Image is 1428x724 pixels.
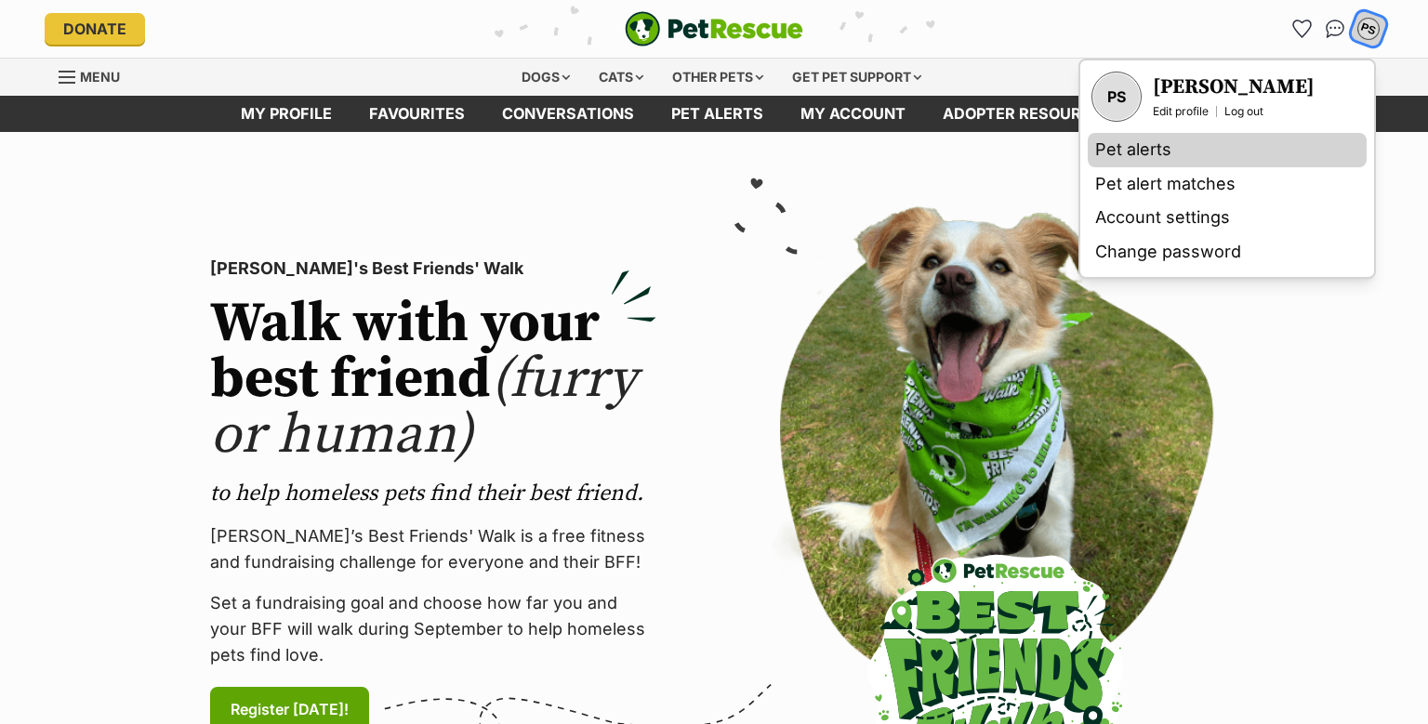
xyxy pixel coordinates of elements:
a: My profile [222,96,350,132]
div: Cats [586,59,656,96]
a: Edit profile [1153,104,1209,119]
h3: [PERSON_NAME] [1153,74,1315,100]
div: PS [1093,73,1140,120]
a: Pet alerts [653,96,782,132]
a: Pet alerts [1088,133,1367,167]
a: PetRescue [625,11,803,46]
span: (furry or human) [210,345,637,470]
button: My account [1349,9,1387,47]
a: Donate [45,13,145,45]
a: Your profile [1091,72,1142,122]
p: [PERSON_NAME]'s Best Friends' Walk [210,256,656,282]
a: Log out [1224,104,1263,119]
p: Set a fundraising goal and choose how far you and your BFF will walk during September to help hom... [210,590,656,668]
a: Favourites [350,96,483,132]
div: Dogs [509,59,583,96]
span: Register [DATE]! [231,698,349,720]
a: Adopter resources [924,96,1130,132]
a: conversations [483,96,653,132]
div: Get pet support [779,59,934,96]
a: Conversations [1320,14,1350,44]
p: [PERSON_NAME]’s Best Friends' Walk is a free fitness and fundraising challenge for everyone and t... [210,523,656,575]
img: chat-41dd97257d64d25036548639549fe6c8038ab92f7586957e7f3b1b290dea8141.svg [1326,20,1345,38]
ul: Account quick links [1287,14,1383,44]
a: Pet alert matches [1088,167,1367,202]
h2: Walk with your best friend [210,296,656,464]
a: Menu [59,59,133,92]
a: My account [782,96,924,132]
span: Menu [80,69,120,85]
a: Change password [1088,235,1367,270]
p: to help homeless pets find their best friend. [210,479,656,508]
img: logo-e224e6f780fb5917bec1dbf3a21bbac754714ae5b6737aabdf751b685950b380.svg [625,11,803,46]
a: Favourites [1287,14,1316,44]
div: Other pets [659,59,776,96]
a: Your profile [1153,74,1315,100]
a: Account settings [1088,201,1367,235]
div: PS [1356,17,1381,41]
